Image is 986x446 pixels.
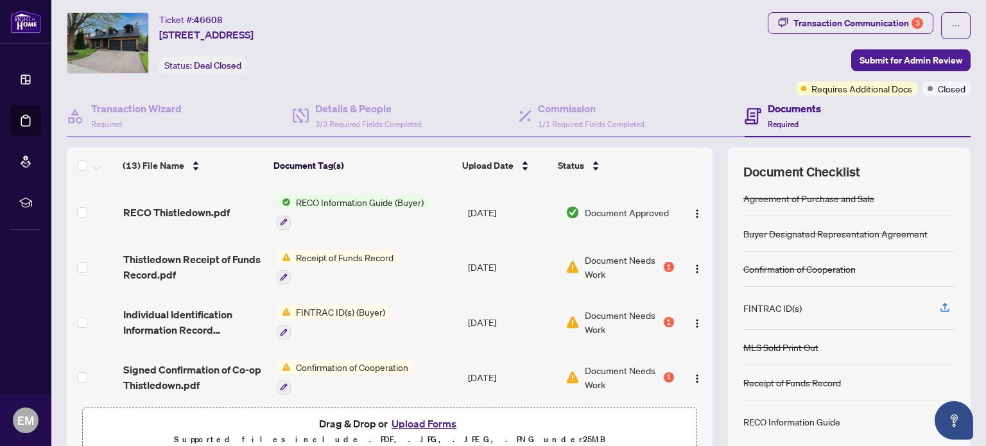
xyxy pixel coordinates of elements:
[743,340,818,354] div: MLS Sold Print Out
[315,101,422,116] h4: Details & People
[291,305,390,319] span: FINTRAC ID(s) (Buyer)
[91,119,122,129] span: Required
[935,401,973,440] button: Open asap
[743,262,856,276] div: Confirmation of Cooperation
[566,370,580,384] img: Document Status
[291,360,413,374] span: Confirmation of Cooperation
[585,253,661,281] span: Document Needs Work
[291,195,429,209] span: RECO Information Guide (Buyer)
[743,375,841,390] div: Receipt of Funds Record
[951,21,960,30] span: ellipsis
[692,373,702,384] img: Logo
[664,372,674,382] div: 1
[463,185,560,240] td: [DATE]
[851,49,971,71] button: Submit for Admin Review
[768,12,933,34] button: Transaction Communication3
[538,101,644,116] h4: Commission
[123,252,266,282] span: Thistledown Receipt of Funds Record.pdf
[10,10,41,33] img: logo
[538,119,644,129] span: 1/1 Required Fields Completed
[291,250,399,264] span: Receipt of Funds Record
[687,257,707,277] button: Logo
[743,415,840,429] div: RECO Information Guide
[194,60,241,71] span: Deal Closed
[687,367,707,388] button: Logo
[585,363,661,391] span: Document Needs Work
[277,305,390,339] button: Status IconFINTRAC ID(s) (Buyer)
[743,163,860,181] span: Document Checklist
[463,295,560,350] td: [DATE]
[123,159,184,173] span: (13) File Name
[315,119,422,129] span: 3/3 Required Fields Completed
[687,202,707,223] button: Logo
[194,14,223,26] span: 46608
[664,262,674,272] div: 1
[159,12,223,27] div: Ticket #:
[743,191,874,205] div: Agreement of Purchase and Sale
[585,205,669,219] span: Document Approved
[388,415,460,432] button: Upload Forms
[692,264,702,274] img: Logo
[793,13,923,33] div: Transaction Communication
[277,195,291,209] img: Status Icon
[117,148,268,184] th: (13) File Name
[692,318,702,329] img: Logo
[277,360,291,374] img: Status Icon
[566,315,580,329] img: Document Status
[566,260,580,274] img: Document Status
[91,101,182,116] h4: Transaction Wizard
[123,205,230,220] span: RECO Thistledown.pdf
[860,50,962,71] span: Submit for Admin Review
[277,250,399,285] button: Status IconReceipt of Funds Record
[692,209,702,219] img: Logo
[457,148,553,184] th: Upload Date
[743,227,928,241] div: Buyer Designated Representation Agreement
[768,101,821,116] h4: Documents
[67,13,148,73] img: IMG-W12203609_1.jpg
[664,317,674,327] div: 1
[159,27,254,42] span: [STREET_ADDRESS]
[585,308,661,336] span: Document Needs Work
[268,148,457,184] th: Document Tag(s)
[17,411,34,429] span: EM
[277,360,413,395] button: Status IconConfirmation of Cooperation
[811,81,912,96] span: Requires Additional Docs
[462,159,514,173] span: Upload Date
[687,312,707,332] button: Logo
[553,148,670,184] th: Status
[463,350,560,405] td: [DATE]
[558,159,584,173] span: Status
[123,362,266,393] span: Signed Confirmation of Co-op Thistledown.pdf
[277,195,429,230] button: Status IconRECO Information Guide (Buyer)
[277,250,291,264] img: Status Icon
[277,305,291,319] img: Status Icon
[463,240,560,295] td: [DATE]
[768,119,799,129] span: Required
[912,17,923,29] div: 3
[159,56,246,74] div: Status:
[566,205,580,219] img: Document Status
[743,301,802,315] div: FINTRAC ID(s)
[123,307,266,338] span: Individual Identification Information Record Thistledown.pdf
[938,81,965,96] span: Closed
[319,415,460,432] span: Drag & Drop or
